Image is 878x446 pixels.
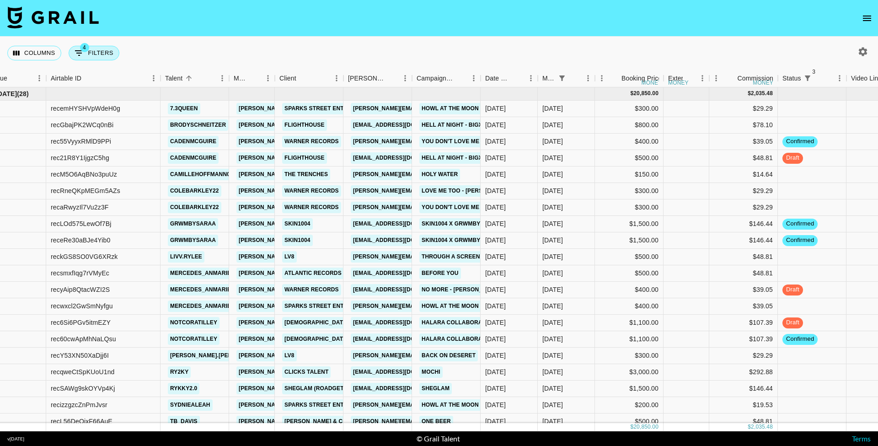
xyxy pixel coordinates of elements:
[168,119,228,131] a: brodyschneitzer
[168,185,221,197] a: colebarkley22
[7,46,61,60] button: Select columns
[485,203,506,212] div: 8/7/2025
[778,70,846,87] div: Status
[782,220,818,228] span: confirmed
[282,301,395,312] a: Sparks Street Entertainment LLC
[542,417,563,426] div: Aug '25
[81,72,94,85] button: Sort
[385,72,398,85] button: Sort
[485,252,506,261] div: 8/15/2025
[485,285,506,294] div: 8/12/2025
[17,89,29,98] span: ( 28 )
[542,318,563,327] div: Aug '25
[236,119,385,131] a: [PERSON_NAME][EMAIL_ADDRESS][DOMAIN_NAME]
[46,70,161,87] div: Airtable ID
[282,202,341,213] a: Warner Records
[485,236,506,245] div: 7/10/2025
[595,348,664,364] div: $300.00
[351,350,500,361] a: [PERSON_NAME][EMAIL_ADDRESS][DOMAIN_NAME]
[351,152,453,164] a: [EMAIL_ADDRESS][DOMAIN_NAME]
[282,416,362,427] a: [PERSON_NAME] & Co LLC
[330,71,343,85] button: Menu
[168,333,219,345] a: notcoratilley
[161,70,229,87] div: Talent
[229,70,275,87] div: Manager
[595,397,664,414] div: $200.00
[481,70,538,87] div: Date Created
[581,71,595,85] button: Menu
[709,315,778,331] div: $107.39
[417,70,454,87] div: Campaign (Type)
[542,236,563,245] div: Aug '25
[595,232,664,249] div: $1,500.00
[595,167,664,183] div: $150.00
[419,218,521,230] a: SKIN1004 x grwmbysaraa 4 of 5
[282,383,391,394] a: Sheglam (RoadGet Business PTE)
[282,399,395,411] a: Sparks Street Entertainment LLC
[419,251,531,263] a: Through a Screen [PERSON_NAME]
[51,301,113,311] div: recwxcl2GwSmNyfgu
[709,216,778,232] div: $146.44
[709,331,778,348] div: $107.39
[282,268,353,279] a: Atlantic Records US
[485,120,506,129] div: 8/13/2025
[282,235,313,246] a: SKIN1004
[538,70,595,87] div: Month Due
[454,72,467,85] button: Sort
[168,103,200,114] a: 7.3queen
[595,381,664,397] div: $1,500.00
[236,169,385,180] a: [PERSON_NAME][EMAIL_ADDRESS][DOMAIN_NAME]
[351,416,547,427] a: [PERSON_NAME][EMAIL_ADDRESS][PERSON_NAME][DOMAIN_NAME]
[542,104,563,113] div: Aug '25
[51,417,112,426] div: recL56DeOjxF66AuE
[282,366,331,378] a: clicks talent
[32,71,46,85] button: Menu
[485,137,506,146] div: 8/7/2025
[542,351,563,360] div: Aug '25
[168,152,219,164] a: cadenmcguire
[351,119,453,131] a: [EMAIL_ADDRESS][DOMAIN_NAME]
[542,120,563,129] div: Aug '25
[542,70,556,87] div: Month Due
[709,298,778,315] div: $39.05
[419,202,590,213] a: You Don't Love Me Anymore - [PERSON_NAME] & CCREV
[51,384,115,393] div: recSAWg9skOYVp4Kj
[419,185,571,197] a: Love Me Too - [PERSON_NAME] Fremont & CCREV
[282,103,395,114] a: Sparks Street Entertainment LLC
[351,169,500,180] a: [PERSON_NAME][EMAIL_ADDRESS][DOMAIN_NAME]
[595,150,664,167] div: $500.00
[236,284,385,296] a: [PERSON_NAME][EMAIL_ADDRESS][DOMAIN_NAME]
[282,317,351,328] a: [DEMOGRAPHIC_DATA]
[633,423,658,431] div: 20,850.00
[282,169,330,180] a: The Trenches
[709,249,778,265] div: $48.81
[351,185,547,197] a: [PERSON_NAME][EMAIL_ADDRESS][PERSON_NAME][DOMAIN_NAME]
[542,285,563,294] div: Aug '25
[485,351,506,360] div: 8/11/2025
[542,252,563,261] div: Aug '25
[595,315,664,331] div: $1,100.00
[709,71,723,85] button: Menu
[168,251,204,263] a: livv.rylee
[419,284,551,296] a: No More - [PERSON_NAME] [PERSON_NAME]
[709,364,778,381] div: $292.88
[248,72,261,85] button: Sort
[412,70,481,87] div: Campaign (Type)
[556,72,568,85] div: 1 active filter
[595,216,664,232] div: $1,500.00
[542,384,563,393] div: Aug '25
[419,268,461,279] a: Before You
[168,169,236,180] a: camillehoffmann05
[351,399,500,411] a: [PERSON_NAME][EMAIL_ADDRESS][DOMAIN_NAME]
[282,350,297,361] a: LV8
[168,235,218,246] a: grwmbysaraa
[51,186,120,195] div: recRneQKpMEGm5AZs
[417,434,460,443] div: © Grail Talent
[542,153,563,162] div: Aug '25
[236,202,385,213] a: [PERSON_NAME][EMAIL_ADDRESS][DOMAIN_NAME]
[351,366,453,378] a: [EMAIL_ADDRESS][DOMAIN_NAME]
[236,152,385,164] a: [PERSON_NAME][EMAIL_ADDRESS][DOMAIN_NAME]
[236,350,385,361] a: [PERSON_NAME][EMAIL_ADDRESS][DOMAIN_NAME]
[683,72,696,85] button: Sort
[69,46,119,60] button: Show filters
